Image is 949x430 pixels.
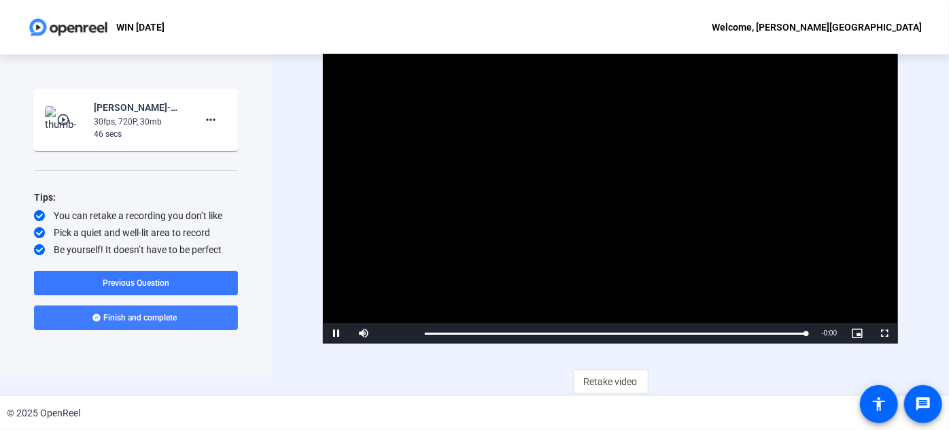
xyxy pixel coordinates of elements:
div: [PERSON_NAME]-WIN [DATE]-WIN September 2025-1759945276540-webcam [94,99,185,116]
div: 30fps, 720P, 30mb [94,116,185,128]
mat-icon: more_horiz [203,112,219,128]
div: © 2025 OpenReel [7,406,80,420]
span: - [821,329,823,337]
button: Fullscreen [871,323,898,344]
button: Picture-in-Picture [844,323,871,344]
div: 46 secs [94,128,185,140]
span: 0:00 [824,329,837,337]
button: Pause [323,323,350,344]
mat-icon: message [915,396,931,412]
button: Previous Question [34,271,238,295]
span: Retake video [584,369,638,395]
div: Be yourself! It doesn’t have to be perfect [34,243,238,257]
mat-icon: play_circle_outline [56,113,73,127]
span: Previous Question [103,278,169,288]
div: Tips: [34,189,238,205]
span: Finish and complete [104,312,177,323]
div: Video Player [323,20,899,344]
button: Finish and complete [34,305,238,330]
div: Pick a quiet and well-lit area to record [34,226,238,239]
div: Progress Bar [425,333,808,335]
p: WIN [DATE] [116,19,165,35]
mat-icon: accessibility [871,396,887,412]
img: OpenReel logo [27,14,109,41]
button: Mute [350,323,377,344]
div: You can retake a recording you don’t like [34,209,238,222]
img: thumb-nail [45,106,85,133]
div: Welcome, [PERSON_NAME][GEOGRAPHIC_DATA] [712,19,922,35]
button: Retake video [573,369,649,394]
